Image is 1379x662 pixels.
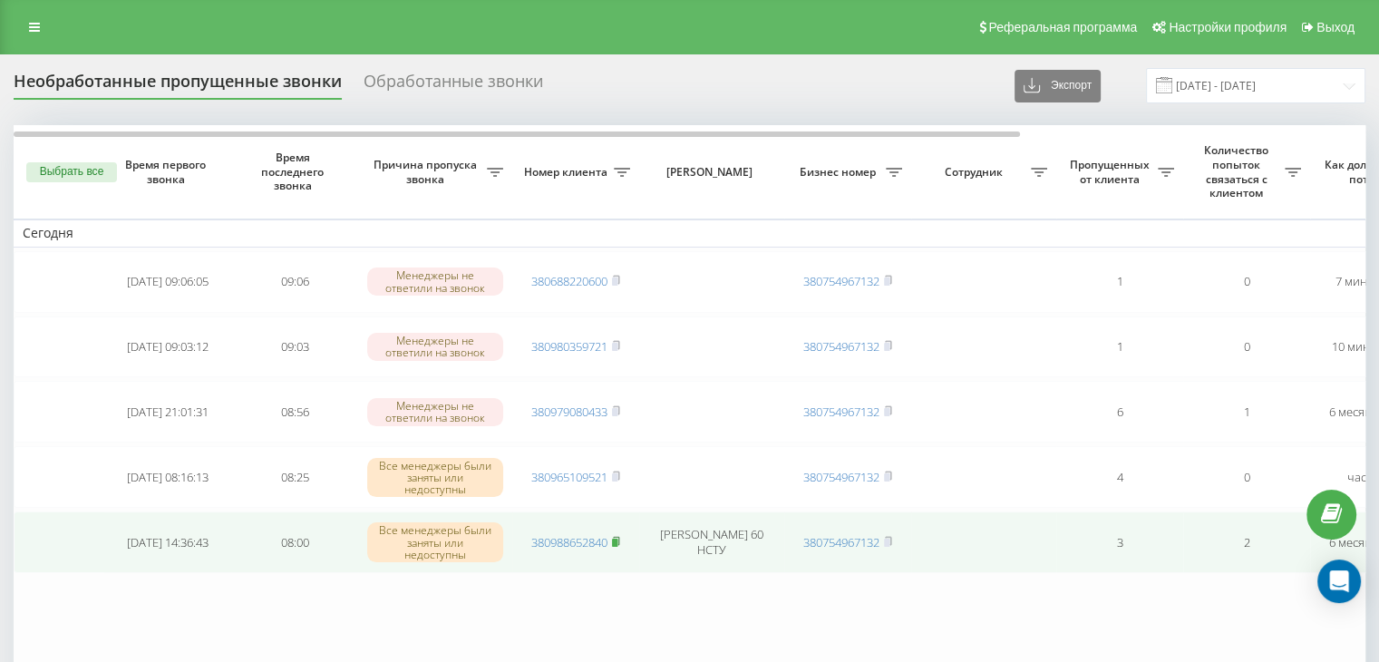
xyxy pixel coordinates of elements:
[1316,20,1355,34] span: Выход
[1065,158,1158,186] span: Пропущенных от клиента
[231,251,358,313] td: 09:06
[531,338,607,355] a: 380980359721
[803,338,879,355] a: 380754967132
[1317,560,1361,603] div: Open Intercom Messenger
[104,316,231,378] td: [DATE] 09:03:12
[988,20,1137,34] span: Реферальная программа
[367,398,503,425] div: Менеджеры не ответили на звонок
[104,381,231,443] td: [DATE] 21:01:31
[803,469,879,485] a: 380754967132
[367,522,503,562] div: Все менеджеры были заняты или недоступны
[1056,251,1183,313] td: 1
[1015,70,1101,102] button: Экспорт
[14,72,342,100] div: Необработанные пропущенные звонки
[803,534,879,550] a: 380754967132
[231,511,358,573] td: 08:00
[531,469,607,485] a: 380965109521
[26,162,117,182] button: Выбрать все
[655,165,769,180] span: [PERSON_NAME]
[367,268,503,295] div: Менеджеры не ответили на звонок
[231,446,358,508] td: 08:25
[639,511,784,573] td: [PERSON_NAME] 60 НСТУ
[367,458,503,498] div: Все менеджеры были заняты или недоступны
[521,165,614,180] span: Номер клиента
[104,511,231,573] td: [DATE] 14:36:43
[803,273,879,289] a: 380754967132
[1169,20,1287,34] span: Настройки профиля
[920,165,1031,180] span: Сотрудник
[104,251,231,313] td: [DATE] 09:06:05
[1056,511,1183,573] td: 3
[1183,316,1310,378] td: 0
[1183,511,1310,573] td: 2
[1056,381,1183,443] td: 6
[803,404,879,420] a: 380754967132
[1192,143,1285,200] span: Количество попыток связаться с клиентом
[1056,446,1183,508] td: 4
[1183,381,1310,443] td: 1
[364,72,543,100] div: Обработанные звонки
[231,316,358,378] td: 09:03
[531,404,607,420] a: 380979080433
[531,273,607,289] a: 380688220600
[246,151,344,193] span: Время последнего звонка
[367,158,487,186] span: Причина пропуска звонка
[1183,446,1310,508] td: 0
[1056,316,1183,378] td: 1
[1183,251,1310,313] td: 0
[793,165,886,180] span: Бизнес номер
[531,534,607,550] a: 380988652840
[367,333,503,360] div: Менеджеры не ответили на звонок
[231,381,358,443] td: 08:56
[119,158,217,186] span: Время первого звонка
[104,446,231,508] td: [DATE] 08:16:13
